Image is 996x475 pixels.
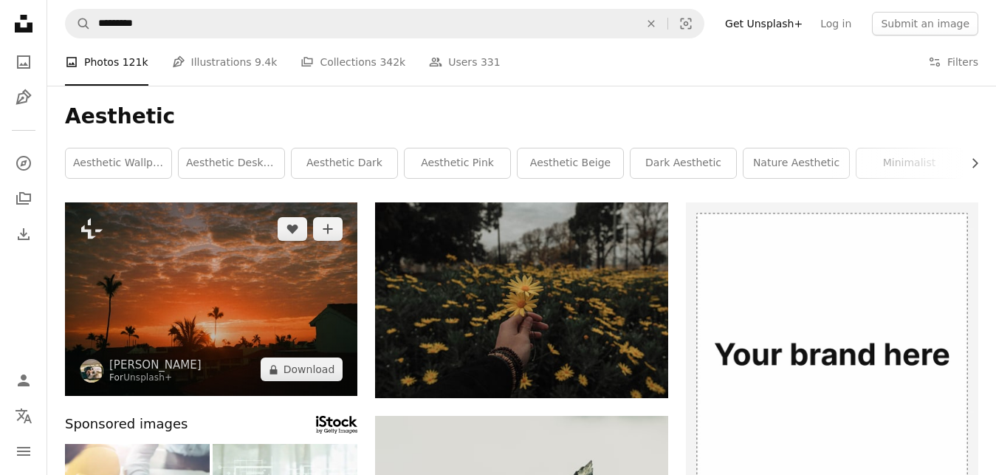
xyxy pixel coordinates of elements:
[856,148,962,178] a: minimalist
[481,54,501,70] span: 331
[9,401,38,431] button: Language
[66,10,91,38] button: Search Unsplash
[255,54,277,70] span: 9.4k
[65,103,978,130] h1: Aesthetic
[292,148,397,178] a: aesthetic dark
[65,414,188,435] span: Sponsored images
[9,47,38,77] a: Photos
[109,372,202,384] div: For
[66,148,171,178] a: aesthetic wallpaper
[9,184,38,213] a: Collections
[179,148,284,178] a: aesthetic desktop wallpaper
[518,148,623,178] a: aesthetic beige
[9,9,38,41] a: Home — Unsplash
[65,9,704,38] form: Find visuals sitewide
[313,217,343,241] button: Add to Collection
[379,54,405,70] span: 342k
[668,10,704,38] button: Visual search
[65,202,357,396] img: the sun is setting over a city with palm trees
[261,358,343,381] button: Download
[9,366,38,395] a: Log in / Sign up
[961,148,978,178] button: scroll list to the right
[811,12,860,35] a: Log in
[172,38,278,86] a: Illustrations 9.4k
[9,437,38,466] button: Menu
[743,148,849,178] a: nature aesthetic
[80,359,103,383] img: Go to Hans's profile
[9,219,38,249] a: Download History
[300,38,405,86] a: Collections 342k
[109,358,202,372] a: [PERSON_NAME]
[375,202,667,398] img: person holding yellow daisy flowers
[928,38,978,86] button: Filters
[375,293,667,307] a: person holding yellow daisy flowers
[635,10,667,38] button: Clear
[123,372,172,383] a: Unsplash+
[65,293,357,306] a: the sun is setting over a city with palm trees
[278,217,307,241] button: Like
[9,148,38,178] a: Explore
[405,148,510,178] a: aesthetic pink
[429,38,500,86] a: Users 331
[9,83,38,112] a: Illustrations
[631,148,736,178] a: dark aesthetic
[872,12,978,35] button: Submit an image
[716,12,811,35] a: Get Unsplash+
